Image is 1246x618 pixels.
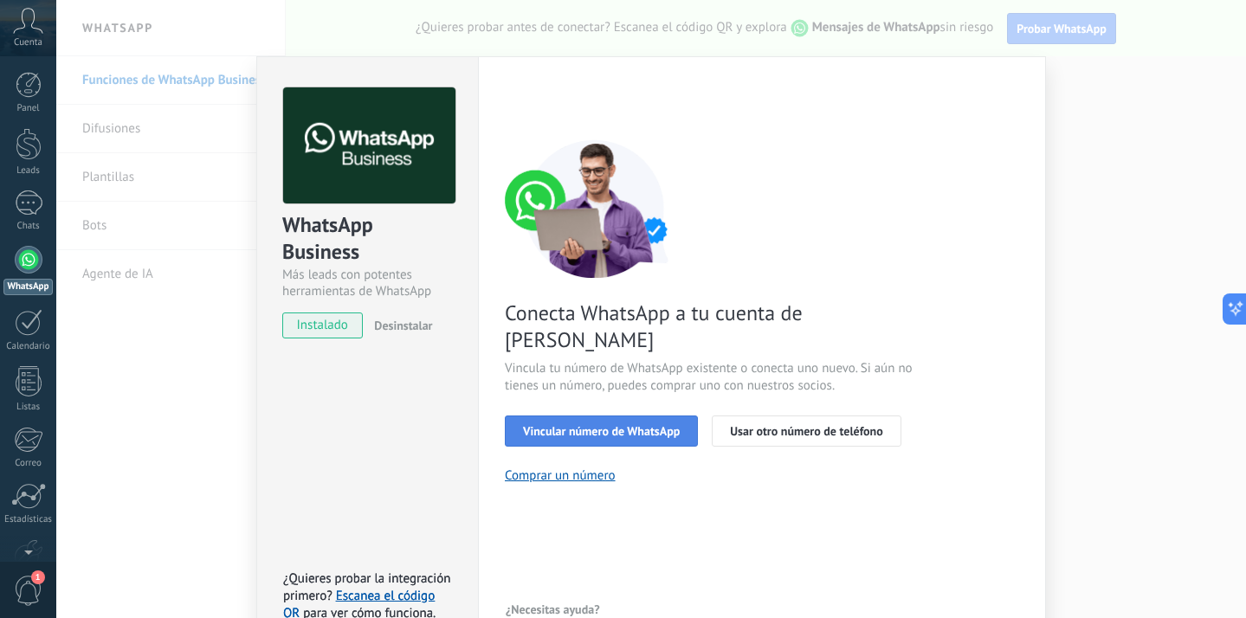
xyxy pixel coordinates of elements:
[31,570,45,584] span: 1
[3,103,54,114] div: Panel
[3,341,54,352] div: Calendario
[3,221,54,232] div: Chats
[3,514,54,525] div: Estadísticas
[14,37,42,48] span: Cuenta
[283,570,451,604] span: ¿Quieres probar la integración primero?
[505,415,698,447] button: Vincular número de WhatsApp
[282,211,453,267] div: WhatsApp Business
[282,267,453,299] div: Más leads con potentes herramientas de WhatsApp
[712,415,901,447] button: Usar otro número de teléfono
[367,312,432,338] button: Desinstalar
[730,425,882,437] span: Usar otro número de teléfono
[3,165,54,177] div: Leads
[505,360,917,395] span: Vincula tu número de WhatsApp existente o conecta uno nuevo. Si aún no tienes un número, puedes c...
[3,402,54,413] div: Listas
[283,87,455,204] img: logo_main.png
[3,458,54,469] div: Correo
[523,425,680,437] span: Vincular número de WhatsApp
[283,312,362,338] span: instalado
[505,467,616,484] button: Comprar un número
[505,139,687,278] img: connect number
[374,318,432,333] span: Desinstalar
[3,279,53,295] div: WhatsApp
[506,603,600,615] span: ¿Necesitas ayuda?
[505,299,917,353] span: Conecta WhatsApp a tu cuenta de [PERSON_NAME]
